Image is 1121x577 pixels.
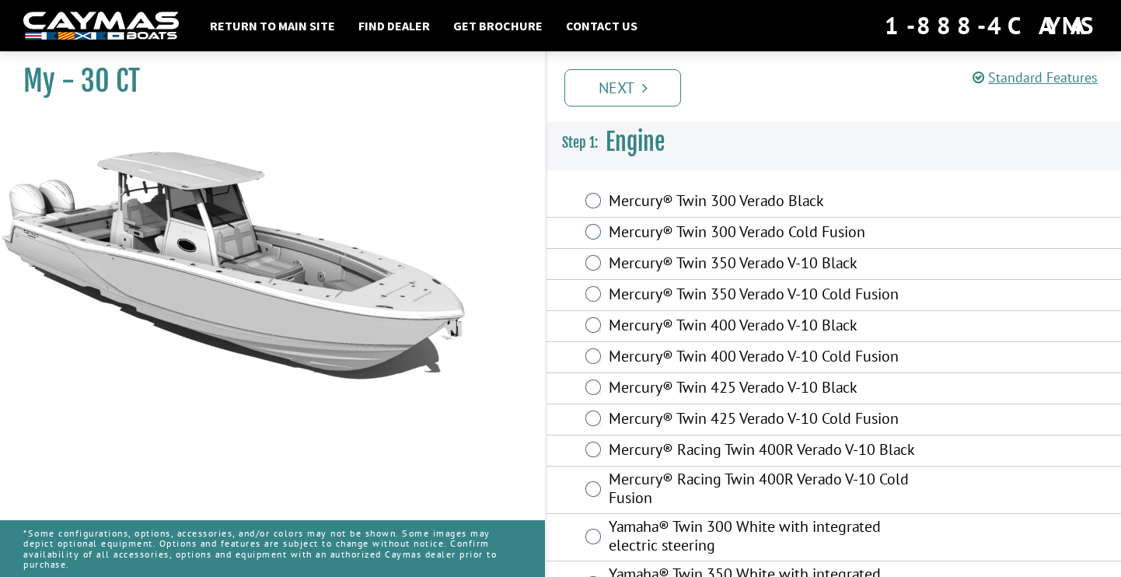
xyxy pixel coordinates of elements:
[23,12,179,40] img: white-logo-c9c8dbefe5ff5ceceb0f0178aa75bf4bb51f6bca0971e226c86eb53dfe498488.png
[609,191,916,214] label: Mercury® Twin 300 Verado Black
[23,520,522,577] p: *Some configurations, options, accessories, and/or colors may not be shown. Some images may depic...
[609,285,916,307] label: Mercury® Twin 350 Verado V-10 Cold Fusion
[609,378,916,400] label: Mercury® Twin 425 Verado V-10 Black
[351,16,438,36] a: Find Dealer
[609,470,916,511] label: Mercury® Racing Twin 400R Verado V-10 Cold Fusion
[609,409,916,432] label: Mercury® Twin 425 Verado V-10 Cold Fusion
[973,68,1098,86] a: Standard Features
[609,440,916,463] label: Mercury® Racing Twin 400R Verado V-10 Black
[445,16,550,36] a: Get Brochure
[609,517,916,558] label: Yamaha® Twin 300 White with integrated electric steering
[609,254,916,276] label: Mercury® Twin 350 Verado V-10 Black
[560,67,1121,107] ul: Pagination
[609,347,916,369] label: Mercury® Twin 400 Verado V-10 Cold Fusion
[558,16,645,36] a: Contact Us
[609,316,916,338] label: Mercury® Twin 400 Verado V-10 Black
[23,64,506,99] h1: My - 30 CT
[547,114,1121,171] h3: Engine
[885,9,1098,43] div: 1-888-4CAYMAS
[564,69,681,107] a: Next
[609,222,916,245] label: Mercury® Twin 300 Verado Cold Fusion
[202,16,343,36] a: Return to main site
